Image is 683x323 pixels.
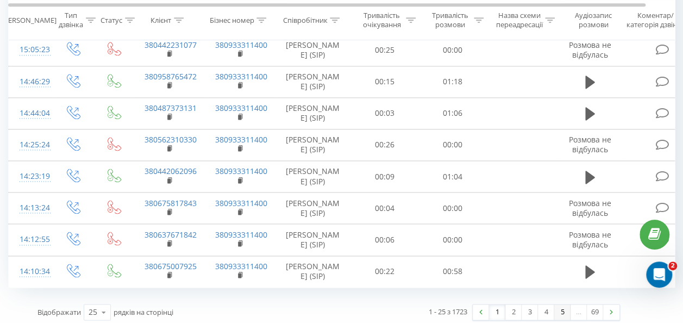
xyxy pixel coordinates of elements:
td: 00:58 [419,256,487,287]
span: Розмова не відбулась [569,229,611,250]
span: Розмова не відбулась [569,134,611,154]
td: [PERSON_NAME] (SIP) [275,192,351,224]
a: 380933311400 [215,103,267,113]
a: 380675007925 [145,261,197,271]
a: 380933311400 [215,134,267,145]
td: 00:26 [351,129,419,160]
div: 15:05:23 [20,39,41,60]
td: 00:00 [419,34,487,66]
td: 00:00 [419,192,487,224]
a: 4 [538,305,554,320]
a: 380675817843 [145,198,197,208]
a: 380933311400 [215,198,267,208]
span: Розмова не відбулась [569,40,611,60]
a: 69 [587,305,603,320]
a: 5 [554,305,571,320]
div: Співробітник [283,16,327,25]
td: 00:03 [351,97,419,129]
td: 00:00 [419,129,487,160]
a: 380487373131 [145,103,197,113]
div: 25 [89,307,97,318]
span: Відображати [37,307,81,317]
a: 380442062096 [145,166,197,176]
a: 2 [505,305,522,320]
div: 14:10:34 [20,261,41,282]
td: [PERSON_NAME] (SIP) [275,161,351,192]
div: 14:13:24 [20,197,41,219]
a: 380442231077 [145,40,197,50]
div: [PERSON_NAME] [2,16,57,25]
td: [PERSON_NAME] (SIP) [275,97,351,129]
a: 380933311400 [215,71,267,82]
td: 00:09 [351,161,419,192]
span: 2 [668,262,677,270]
a: 380933311400 [215,229,267,240]
td: [PERSON_NAME] (SIP) [275,256,351,287]
div: Тривалість очікування [360,11,403,30]
a: 380637671842 [145,229,197,240]
div: … [571,305,587,320]
div: Клієнт [151,16,171,25]
td: 00:22 [351,256,419,287]
div: 14:46:29 [20,71,41,92]
div: 1 - 25 з 1723 [429,306,467,317]
td: 01:04 [419,161,487,192]
a: 380933311400 [215,40,267,50]
td: [PERSON_NAME] (SIP) [275,224,351,256]
td: 00:25 [351,34,419,66]
div: Бізнес номер [209,16,254,25]
div: Аудіозапис розмови [567,11,619,30]
td: [PERSON_NAME] (SIP) [275,129,351,160]
iframe: Intercom live chat [646,262,672,288]
a: 3 [522,305,538,320]
td: [PERSON_NAME] (SIP) [275,66,351,97]
div: 14:23:19 [20,166,41,187]
td: [PERSON_NAME] (SIP) [275,34,351,66]
td: 00:00 [419,224,487,256]
a: 380958765472 [145,71,197,82]
td: 00:04 [351,192,419,224]
td: 01:18 [419,66,487,97]
td: 00:06 [351,224,419,256]
span: Розмова не відбулась [569,198,611,218]
div: Назва схеми переадресації [496,11,542,30]
span: рядків на сторінці [114,307,173,317]
div: Статус [101,16,122,25]
a: 380933311400 [215,261,267,271]
div: 14:25:24 [20,134,41,156]
td: 00:15 [351,66,419,97]
a: 380933311400 [215,166,267,176]
td: 01:06 [419,97,487,129]
div: 14:44:04 [20,103,41,124]
div: 14:12:55 [20,229,41,250]
a: 380562310330 [145,134,197,145]
a: 1 [489,305,505,320]
div: Тип дзвінка [59,11,83,30]
div: Тривалість розмови [428,11,471,30]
